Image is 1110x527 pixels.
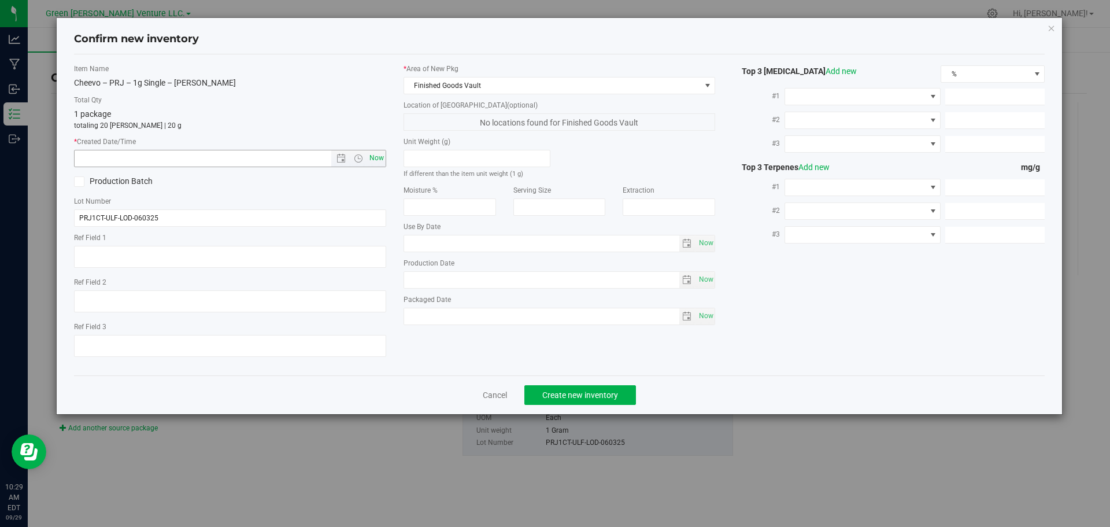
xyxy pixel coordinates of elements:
[696,308,716,325] span: Set Current date
[732,224,785,245] label: #3
[74,322,386,332] label: Ref Field 3
[542,390,618,400] span: Create new inventory
[331,154,351,163] span: Open the date view
[404,170,523,178] small: If different than the item unit weight (1 g)
[785,88,941,105] span: NO DATA FOUND
[623,185,715,196] label: Extraction
[74,196,386,207] label: Lot Number
[785,112,941,129] span: NO DATA FOUND
[404,185,496,196] label: Moisture %
[732,86,785,106] label: #1
[513,185,606,196] label: Serving Size
[785,135,941,153] span: NO DATA FOUND
[798,163,830,172] a: Add new
[732,67,857,76] span: Top 3 [MEDICAL_DATA]
[74,175,221,187] label: Production Batch
[404,113,716,131] span: No locations found for Finished Goods Vault
[679,308,696,325] span: select
[695,308,715,325] span: select
[696,271,716,288] span: Set Current date
[404,258,716,268] label: Production Date
[404,100,716,110] label: Location of [GEOGRAPHIC_DATA]
[404,137,551,147] label: Unit Weight (g)
[404,78,701,94] span: Finished Goods Vault
[826,67,857,76] a: Add new
[679,235,696,252] span: select
[732,109,785,130] label: #2
[695,272,715,288] span: select
[74,120,386,131] p: totaling 20 [PERSON_NAME] | 20 g
[74,233,386,243] label: Ref Field 1
[404,64,716,74] label: Area of New Pkg
[732,133,785,154] label: #3
[74,32,199,47] h4: Confirm new inventory
[1021,163,1045,172] span: mg/g
[507,101,538,109] span: (optional)
[404,222,716,232] label: Use By Date
[12,434,46,469] iframe: Resource center
[348,154,368,163] span: Open the time view
[732,176,785,197] label: #1
[74,137,386,147] label: Created Date/Time
[524,385,636,405] button: Create new inventory
[732,200,785,221] label: #2
[679,272,696,288] span: select
[941,66,1030,82] span: %
[404,294,716,305] label: Packaged Date
[74,109,111,119] span: 1 package
[74,64,386,74] label: Item Name
[732,163,830,172] span: Top 3 Terpenes
[483,389,507,401] a: Cancel
[367,150,386,167] span: Set Current date
[74,277,386,288] label: Ref Field 2
[695,235,715,252] span: select
[74,77,386,89] div: Cheevo – PRJ – 1g Single – [PERSON_NAME]
[696,235,716,252] span: Set Current date
[74,95,386,105] label: Total Qty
